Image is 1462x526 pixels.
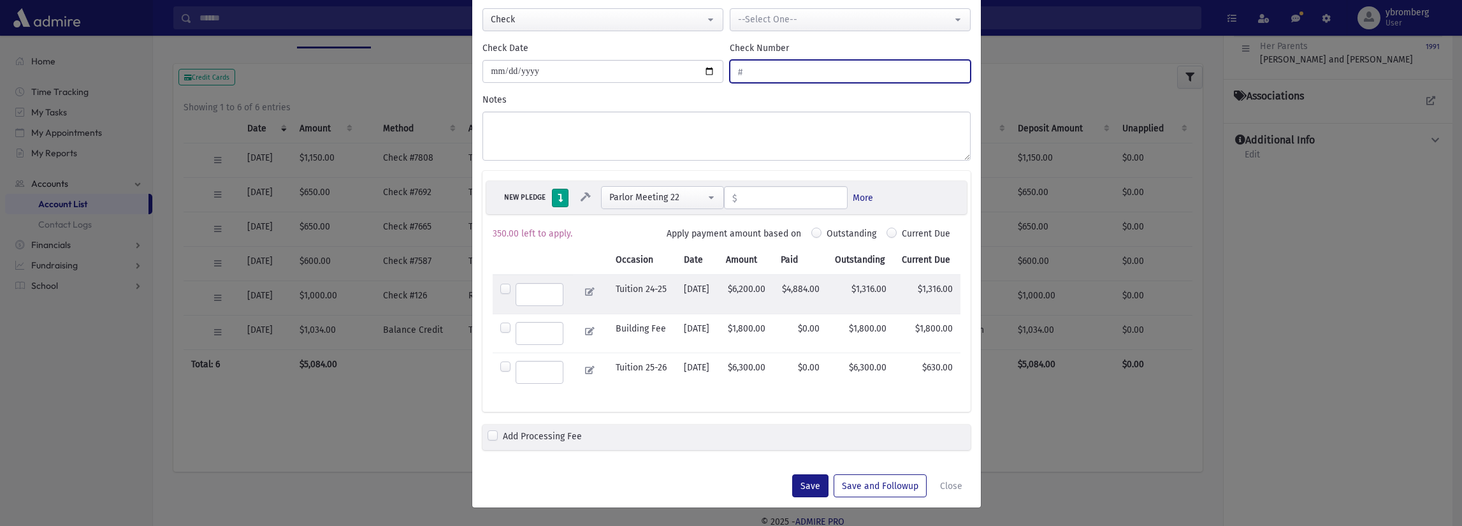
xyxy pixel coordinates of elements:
td: Tuition 25-26 [608,353,676,391]
label: Apply payment amount based on [667,227,801,240]
button: Close [932,474,971,497]
label: Check Number [730,41,789,55]
label: Current Due [902,227,950,245]
label: Add Processing Fee [503,430,582,445]
td: [DATE] [676,353,718,391]
td: [DATE] [676,314,718,353]
td: $1,800.00 [718,314,773,353]
td: $1,800.00 [894,314,960,353]
label: Notes [482,93,507,106]
button: Save [792,474,829,497]
th: Current Due [894,245,960,275]
span: # [730,61,743,84]
td: $0.00 [773,353,828,391]
td: $1,316.00 [894,275,960,314]
th: Date [676,245,718,275]
td: [DATE] [676,275,718,314]
span: $ [725,187,737,210]
td: $1,800.00 [827,314,894,353]
td: Building Fee [608,314,676,353]
button: Parlor Meeting 22 [601,186,724,209]
td: $4,884.00 [773,275,828,314]
td: $1,316.00 [827,275,894,314]
th: Outstanding [827,245,894,275]
th: Amount [718,245,773,275]
td: $6,300.00 [718,353,773,391]
div: Parlor Meeting 22 [609,191,706,204]
th: Occasion [608,245,676,275]
button: Check [482,8,723,31]
td: $0.00 [773,314,828,353]
td: $630.00 [894,353,960,391]
td: $6,300.00 [827,353,894,391]
td: $6,200.00 [718,275,773,314]
div: Check [491,13,705,26]
a: More [853,191,873,205]
button: Save and Followup [834,474,927,497]
button: --Select One-- [730,8,971,31]
label: Check Date [482,41,528,55]
th: Paid [773,245,828,275]
div: --Select One-- [738,13,952,26]
label: 350.00 left to apply. [493,227,572,240]
label: Outstanding [827,227,876,245]
td: Tuition 24-25 [608,275,676,314]
div: NEW PLEDGE [500,191,549,203]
